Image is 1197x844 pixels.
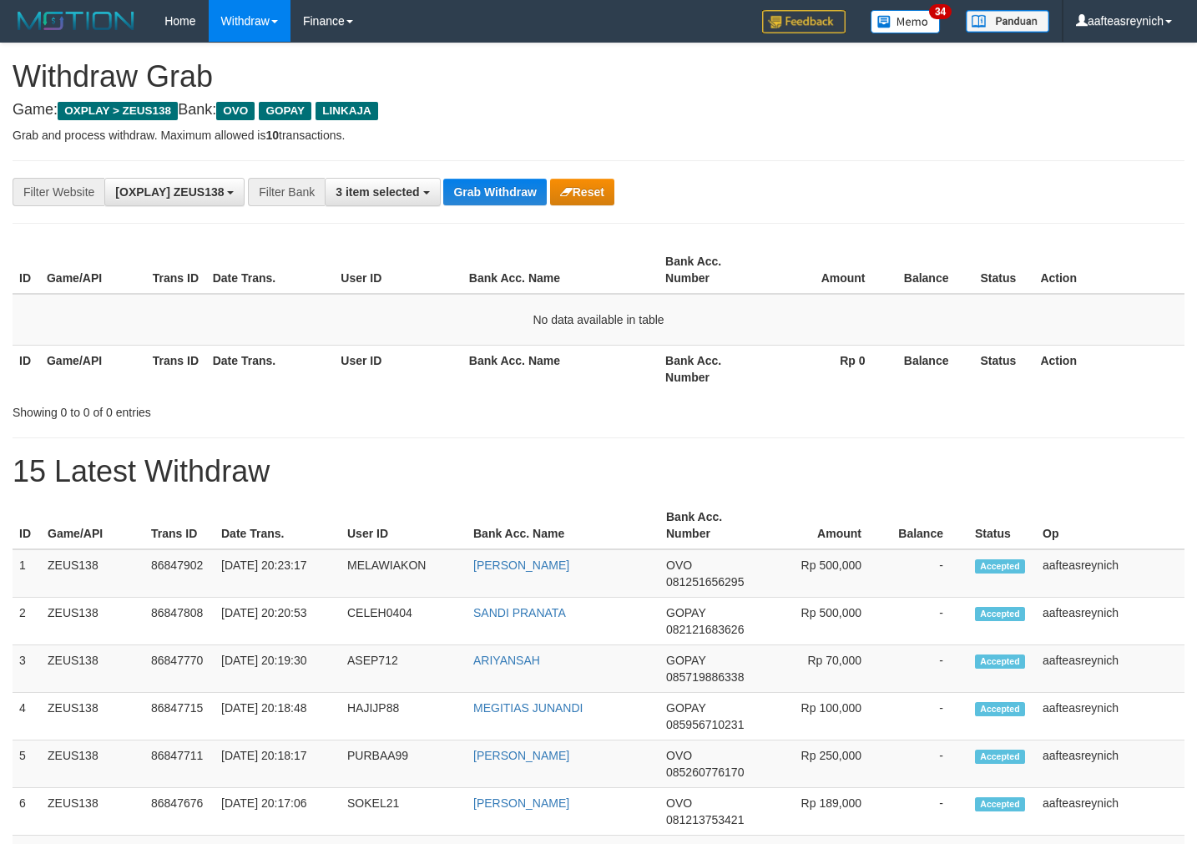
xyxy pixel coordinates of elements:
[336,185,419,199] span: 3 item selected
[215,598,341,645] td: [DATE] 20:20:53
[146,246,206,294] th: Trans ID
[341,549,467,598] td: MELAWIAKON
[763,645,886,693] td: Rp 70,000
[666,749,692,762] span: OVO
[13,60,1184,93] h1: Withdraw Grab
[473,796,569,810] a: [PERSON_NAME]
[341,598,467,645] td: CELEH0404
[891,246,974,294] th: Balance
[886,549,968,598] td: -
[41,740,144,788] td: ZEUS138
[41,549,144,598] td: ZEUS138
[975,750,1025,764] span: Accepted
[659,246,765,294] th: Bank Acc. Number
[13,549,41,598] td: 1
[215,549,341,598] td: [DATE] 20:23:17
[886,788,968,836] td: -
[341,502,467,549] th: User ID
[341,740,467,788] td: PURBAA99
[886,740,968,788] td: -
[1033,246,1184,294] th: Action
[13,693,41,740] td: 4
[265,129,279,142] strong: 10
[206,246,335,294] th: Date Trans.
[462,345,659,392] th: Bank Acc. Name
[13,502,41,549] th: ID
[975,607,1025,621] span: Accepted
[13,8,139,33] img: MOTION_logo.png
[248,178,325,206] div: Filter Bank
[762,10,846,33] img: Feedback.jpg
[886,645,968,693] td: -
[1036,740,1184,788] td: aafteasreynich
[13,455,1184,488] h1: 15 Latest Withdraw
[973,246,1033,294] th: Status
[666,813,744,826] span: Copy 081213753421 to clipboard
[215,502,341,549] th: Date Trans.
[215,645,341,693] td: [DATE] 20:19:30
[1036,549,1184,598] td: aafteasreynich
[666,796,692,810] span: OVO
[1033,345,1184,392] th: Action
[467,502,659,549] th: Bank Acc. Name
[334,345,462,392] th: User ID
[473,654,540,667] a: ARIYANSAH
[763,693,886,740] td: Rp 100,000
[13,294,1184,346] td: No data available in table
[216,102,255,120] span: OVO
[144,740,215,788] td: 86847711
[886,598,968,645] td: -
[206,345,335,392] th: Date Trans.
[891,345,974,392] th: Balance
[666,718,744,731] span: Copy 085956710231 to clipboard
[975,797,1025,811] span: Accepted
[975,654,1025,669] span: Accepted
[41,645,144,693] td: ZEUS138
[659,345,765,392] th: Bank Acc. Number
[341,645,467,693] td: ASEP712
[886,693,968,740] td: -
[41,598,144,645] td: ZEUS138
[13,788,41,836] td: 6
[666,606,705,619] span: GOPAY
[215,788,341,836] td: [DATE] 20:17:06
[1036,598,1184,645] td: aafteasreynich
[763,549,886,598] td: Rp 500,000
[325,178,440,206] button: 3 item selected
[1036,645,1184,693] td: aafteasreynich
[871,10,941,33] img: Button%20Memo.svg
[58,102,178,120] span: OXPLAY > ZEUS138
[215,740,341,788] td: [DATE] 20:18:17
[666,558,692,572] span: OVO
[473,749,569,762] a: [PERSON_NAME]
[144,645,215,693] td: 86847770
[115,185,224,199] span: [OXPLAY] ZEUS138
[144,502,215,549] th: Trans ID
[550,179,614,205] button: Reset
[462,246,659,294] th: Bank Acc. Name
[13,345,40,392] th: ID
[765,345,891,392] th: Rp 0
[1036,693,1184,740] td: aafteasreynich
[975,702,1025,716] span: Accepted
[666,654,705,667] span: GOPAY
[886,502,968,549] th: Balance
[443,179,546,205] button: Grab Withdraw
[341,693,467,740] td: HAJIJP88
[13,740,41,788] td: 5
[104,178,245,206] button: [OXPLAY] ZEUS138
[13,645,41,693] td: 3
[666,766,744,779] span: Copy 085260776170 to clipboard
[13,598,41,645] td: 2
[40,345,146,392] th: Game/API
[41,693,144,740] td: ZEUS138
[966,10,1049,33] img: panduan.png
[973,345,1033,392] th: Status
[41,502,144,549] th: Game/API
[666,575,744,589] span: Copy 081251656295 to clipboard
[975,559,1025,574] span: Accepted
[334,246,462,294] th: User ID
[259,102,311,120] span: GOPAY
[763,788,886,836] td: Rp 189,000
[13,397,487,421] div: Showing 0 to 0 of 0 entries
